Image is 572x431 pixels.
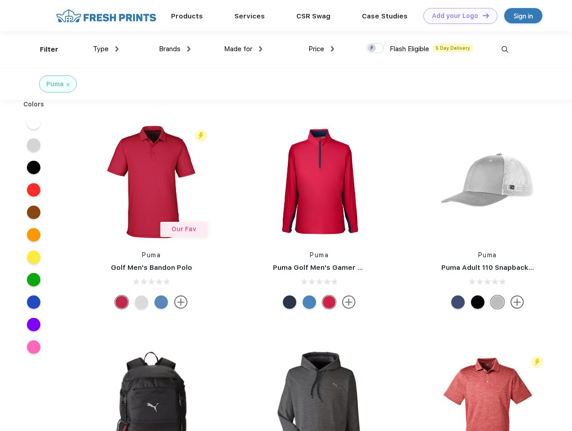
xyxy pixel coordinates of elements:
[66,83,70,86] img: filter_cancel.svg
[504,8,542,23] a: Sign in
[428,122,547,242] img: func=resize&h=266
[303,295,316,309] div: Bright Cobalt
[93,45,109,53] span: Type
[308,45,324,53] span: Price
[478,251,497,259] a: Puma
[195,130,207,142] img: flash_active_toggle.svg
[259,46,262,52] img: dropdown.png
[331,46,334,52] img: dropdown.png
[135,295,148,309] div: High Rise
[142,251,161,259] a: Puma
[283,295,296,309] div: Navy Blazer
[224,45,252,53] span: Made for
[92,122,211,242] img: func=resize&h=266
[260,122,379,242] img: func=resize&h=266
[514,11,533,21] div: Sign in
[433,44,473,52] span: 5 Day Delivery
[342,295,356,309] img: more.svg
[187,46,190,52] img: dropdown.png
[296,12,330,20] a: CSR Swag
[234,12,265,20] a: Services
[111,264,192,272] a: Golf Men's Bandon Polo
[322,295,336,309] div: Ski Patrol
[115,46,119,52] img: dropdown.png
[273,264,415,272] a: Puma Golf Men's Gamer Golf Quarter-Zip
[390,45,429,53] span: Flash Eligible
[510,295,524,309] img: more.svg
[310,251,329,259] a: Puma
[483,13,489,18] img: DT
[491,295,504,309] div: Quarry with Brt Whit
[172,225,196,233] span: Our Fav
[115,295,128,309] div: Ski Patrol
[451,295,465,309] div: Peacoat Qut Shd
[17,100,51,109] div: Colors
[531,356,543,368] img: flash_active_toggle.svg
[471,295,484,309] div: Pma Blk Pma Blk
[171,12,203,20] a: Products
[46,79,64,89] div: Puma
[40,44,58,55] div: Filter
[432,12,478,20] div: Add your Logo
[174,295,188,309] img: more.svg
[159,45,180,53] span: Brands
[497,42,512,57] img: desktop_search.svg
[53,8,159,24] img: fo%20logo%202.webp
[154,295,168,309] div: Lake Blue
